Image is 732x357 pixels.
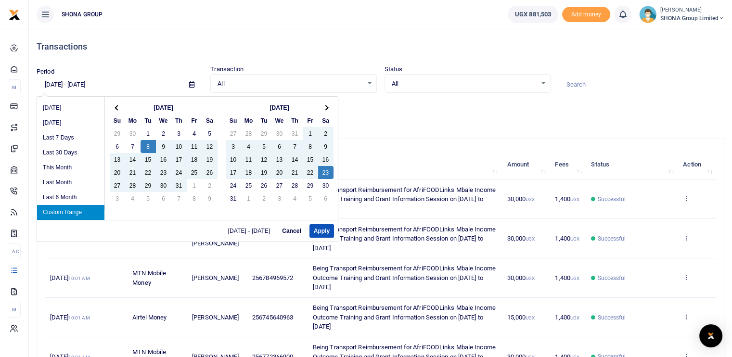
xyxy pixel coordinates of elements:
small: UGX [526,315,535,320]
td: 8 [303,140,318,153]
td: 5 [257,140,272,153]
td: 14 [287,153,303,166]
span: 30,000 [507,235,535,242]
span: SHONA Group Limited [660,14,724,23]
td: 27 [226,127,241,140]
th: Th [287,114,303,127]
small: UGX [570,236,579,242]
td: 28 [125,179,141,192]
th: Sa [202,114,218,127]
button: Cancel [278,224,305,238]
span: Successful [597,313,626,322]
td: 22 [141,166,156,179]
span: 1,400 [555,314,579,321]
label: Transaction [210,64,244,74]
th: Su [226,114,241,127]
span: 1,400 [555,195,579,203]
td: 3 [226,140,241,153]
span: Successful [597,195,626,204]
td: 7 [287,140,303,153]
td: 15 [141,153,156,166]
li: This Month [37,160,104,175]
td: 20 [272,166,287,179]
li: Custom Range [37,205,104,220]
th: Status: activate to sort column ascending [586,150,678,179]
td: 29 [110,127,125,140]
span: Being Transport Reimbursement for AfriFOODLinks Mbale Income Outcome Training and Grant Informati... [313,265,496,291]
td: 30 [156,179,171,192]
td: 5 [141,192,156,205]
th: Action: activate to sort column ascending [678,150,716,179]
li: [DATE] [37,101,104,115]
td: 4 [241,140,257,153]
td: 22 [303,166,318,179]
td: 24 [171,166,187,179]
span: Being Transport Reimbursement for AfriFOODLinks Mbale Income Outcome Training and Grant Informati... [313,226,496,252]
td: 7 [171,192,187,205]
p: Download [37,104,724,115]
span: [DATE] [50,314,90,321]
td: 1 [141,127,156,140]
td: 13 [272,153,287,166]
span: SHONA GROUP [58,10,106,19]
li: Toup your wallet [562,7,610,23]
a: profile-user [PERSON_NAME] SHONA Group Limited [639,6,724,23]
td: 29 [141,179,156,192]
td: 31 [287,127,303,140]
th: [DATE] [125,101,202,114]
span: Being Transport Reimbursement for AfriFOODLinks Mbale Income Outcome Training and Grant Informati... [313,186,496,212]
td: 2 [202,179,218,192]
td: 23 [156,166,171,179]
span: 1,400 [555,274,579,281]
span: 30,000 [507,274,535,281]
th: We [156,114,171,127]
td: 2 [156,127,171,140]
td: 4 [125,192,141,205]
span: 1,400 [555,235,579,242]
li: Ac [8,243,21,259]
td: 26 [257,179,272,192]
td: 15 [303,153,318,166]
span: Being Transport Reimbursement for AfriFOODLinks Mbale Income Outcome Training and Grant Informati... [313,304,496,330]
td: 8 [141,140,156,153]
th: Th [171,114,187,127]
td: 31 [226,192,241,205]
li: M [8,302,21,318]
td: 26 [202,166,218,179]
th: Mo [125,114,141,127]
td: 12 [202,140,218,153]
td: 6 [156,192,171,205]
li: M [8,79,21,95]
label: Period [37,67,54,76]
td: 29 [257,127,272,140]
span: Add money [562,7,610,23]
th: [DATE] [241,101,318,114]
td: 2 [318,127,334,140]
span: [DATE] - [DATE] [228,228,274,234]
td: 30 [272,127,287,140]
td: 25 [187,166,202,179]
span: [PERSON_NAME] [192,314,239,321]
td: 7 [125,140,141,153]
td: 21 [287,166,303,179]
td: 2 [257,192,272,205]
td: 16 [156,153,171,166]
td: 19 [257,166,272,179]
li: Last Month [37,175,104,190]
span: 256784969572 [252,274,293,281]
th: We [272,114,287,127]
input: select period [37,76,181,93]
small: 10:01 AM [68,276,90,281]
a: UGX 881,503 [508,6,558,23]
th: Su [110,114,125,127]
td: 28 [241,127,257,140]
td: 27 [272,179,287,192]
img: profile-user [639,6,656,23]
th: Fees: activate to sort column ascending [550,150,586,179]
span: [PERSON_NAME] [192,274,239,281]
small: UGX [570,197,579,202]
li: [DATE] [37,115,104,130]
td: 10 [226,153,241,166]
td: 3 [171,127,187,140]
th: Fr [187,114,202,127]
